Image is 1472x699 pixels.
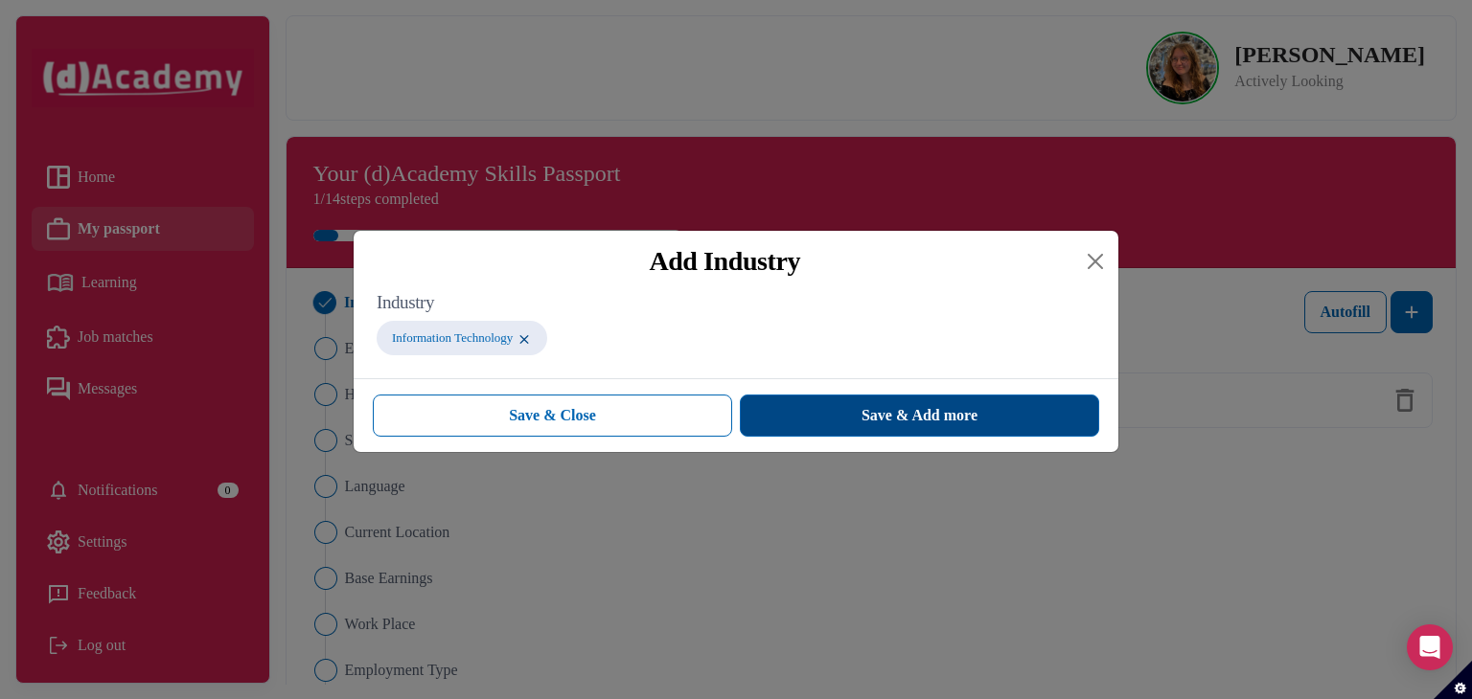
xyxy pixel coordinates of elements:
button: Save & Add more [740,395,1099,437]
button: Save & Close [373,395,732,437]
img: ... [517,331,532,348]
span: Save & Add more [862,404,977,427]
div: Add Industry [369,246,1080,277]
div: Open Intercom Messenger [1407,624,1453,670]
span: Save & Close [509,404,596,427]
label: Information Technology [392,328,513,348]
button: Close [1080,246,1111,277]
label: Industry [377,292,1095,313]
button: Set cookie preferences [1434,661,1472,699]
